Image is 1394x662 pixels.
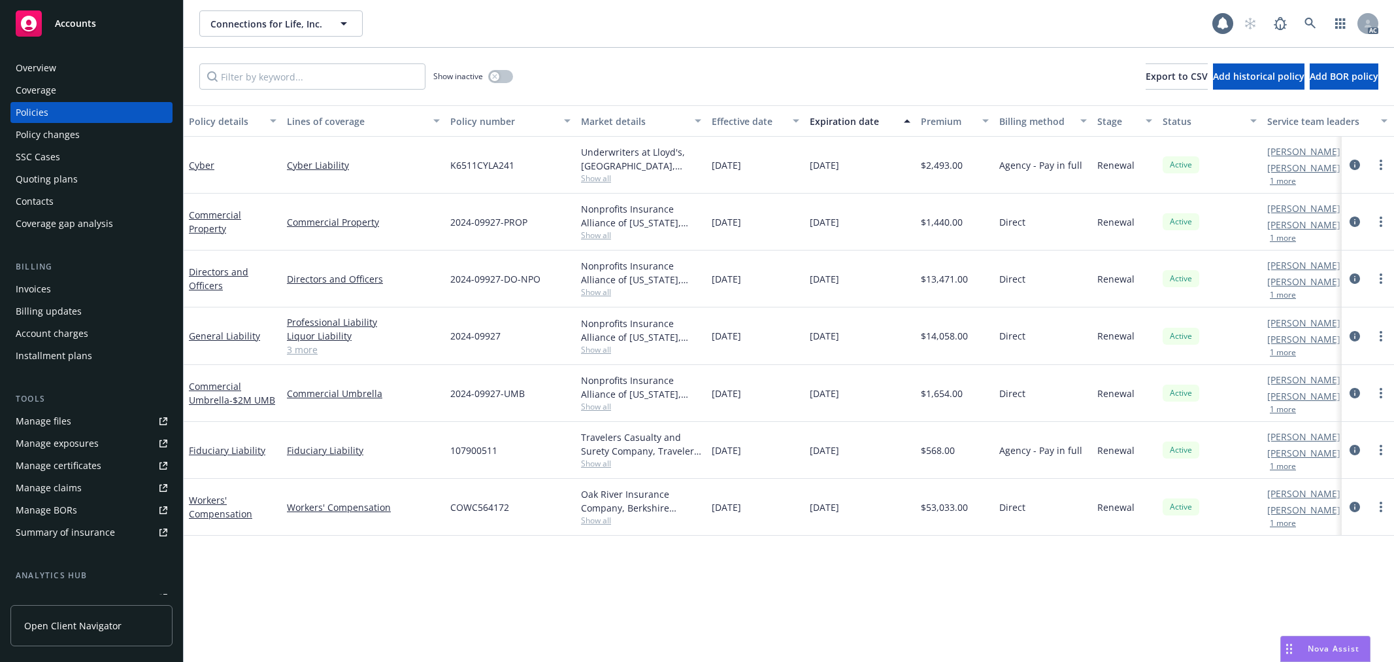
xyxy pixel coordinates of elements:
span: - $2M UMB [229,394,275,406]
span: Manage exposures [10,433,173,454]
span: 2024-09927 [450,329,501,343]
button: 1 more [1270,519,1296,527]
button: Add BOR policy [1310,63,1378,90]
a: circleInformation [1347,499,1363,515]
div: Underwriters at Lloyd's, [GEOGRAPHIC_DATA], [PERSON_NAME] of [GEOGRAPHIC_DATA] [581,145,701,173]
a: [PERSON_NAME] [1267,316,1340,330]
a: Switch app [1327,10,1353,37]
button: Service team leaders [1262,105,1393,137]
a: Search [1297,10,1323,37]
span: $568.00 [921,444,955,457]
a: more [1373,442,1389,458]
div: Stage [1097,114,1138,128]
div: Nonprofits Insurance Alliance of [US_STATE], Inc., Nonprofits Insurance Alliance of [US_STATE], I... [581,374,701,401]
button: Policy number [445,105,576,137]
div: Effective date [712,114,785,128]
div: Market details [581,114,687,128]
a: Cyber Liability [287,158,440,172]
span: Show inactive [433,71,483,82]
span: [DATE] [712,215,741,229]
button: Effective date [706,105,805,137]
span: Agency - Pay in full [999,158,1082,172]
span: Renewal [1097,444,1135,457]
a: Manage claims [10,478,173,498]
span: Renewal [1097,272,1135,286]
span: Nova Assist [1308,643,1359,654]
button: Market details [576,105,706,137]
a: [PERSON_NAME] [1267,446,1340,460]
a: [PERSON_NAME] [1267,487,1340,500]
a: [PERSON_NAME] [1267,373,1340,387]
a: Policy changes [10,124,173,145]
span: Active [1168,216,1194,228]
a: [PERSON_NAME] [1267,218,1340,232]
a: more [1373,328,1389,344]
a: more [1373,157,1389,173]
div: Analytics hub [10,569,173,582]
div: Nonprofits Insurance Alliance of [US_STATE], Inc., Nonprofits Insurance Alliance of [US_STATE], I... [581,202,701,230]
div: Expiration date [810,114,896,128]
button: Expiration date [805,105,916,137]
a: [PERSON_NAME] [1267,503,1340,517]
div: Policies [16,102,48,123]
a: Invoices [10,279,173,300]
div: Policy changes [16,124,80,145]
button: Lines of coverage [282,105,445,137]
a: Start snowing [1237,10,1263,37]
span: Direct [999,329,1025,343]
div: Contacts [16,191,54,212]
div: Drag to move [1281,636,1297,661]
a: Coverage [10,80,173,101]
a: Billing updates [10,301,173,322]
span: Active [1168,387,1194,399]
a: more [1373,271,1389,287]
button: 1 more [1270,462,1296,470]
span: Accounts [55,18,96,29]
span: Active [1168,273,1194,285]
span: Renewal [1097,500,1135,514]
a: circleInformation [1347,442,1363,458]
span: [DATE] [810,215,839,229]
a: Manage certificates [10,455,173,476]
a: Coverage gap analysis [10,213,173,234]
div: Billing [10,260,173,273]
span: Renewal [1097,158,1135,172]
span: [DATE] [810,500,839,514]
div: Invoices [16,279,51,300]
a: Directors and Officers [287,272,440,286]
span: [DATE] [712,387,741,400]
div: Coverage gap analysis [16,213,113,234]
a: circleInformation [1347,271,1363,287]
div: Summary of insurance [16,522,115,543]
span: [DATE] [810,444,839,457]
span: Renewal [1097,215,1135,229]
div: Manage claims [16,478,82,498]
span: Active [1168,501,1194,513]
a: Fiduciary Liability [189,444,265,457]
div: Manage certificates [16,455,101,476]
a: more [1373,214,1389,230]
a: Contacts [10,191,173,212]
div: Service team leaders [1267,114,1373,128]
span: $2,493.00 [921,158,963,172]
span: [DATE] [810,272,839,286]
button: Add historical policy [1213,63,1304,90]
span: [DATE] [712,272,741,286]
a: [PERSON_NAME] [1267,389,1340,403]
span: Direct [999,500,1025,514]
a: circleInformation [1347,214,1363,230]
button: Status [1157,105,1262,137]
span: Direct [999,387,1025,400]
a: Manage files [10,411,173,432]
span: $1,654.00 [921,387,963,400]
span: [DATE] [712,158,741,172]
div: Installment plans [16,345,92,366]
span: Renewal [1097,329,1135,343]
span: Add historical policy [1213,70,1304,82]
button: Connections for Life, Inc. [199,10,363,37]
a: Overview [10,58,173,78]
span: Active [1168,159,1194,171]
span: Active [1168,330,1194,342]
a: Workers' Compensation [189,494,252,520]
span: 107900511 [450,444,497,457]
